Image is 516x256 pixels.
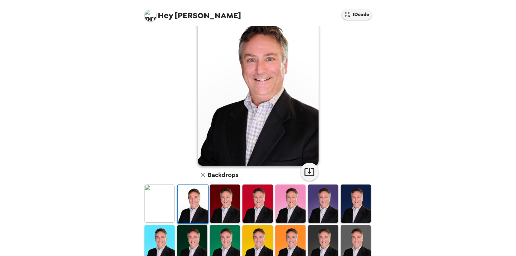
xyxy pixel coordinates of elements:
[342,9,372,20] button: IDcode
[144,6,241,20] span: [PERSON_NAME]
[144,185,175,222] img: Original
[198,4,319,166] img: user
[144,9,157,21] img: profile pic
[158,10,173,21] span: Hey
[208,170,239,180] h6: Backdrops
